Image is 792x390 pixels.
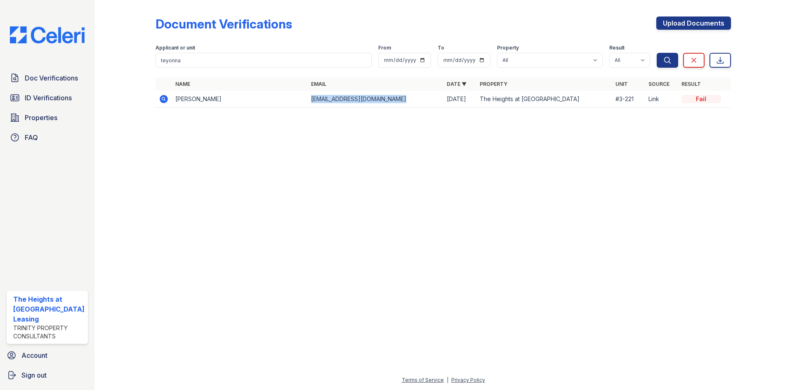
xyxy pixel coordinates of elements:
[609,45,625,51] label: Result
[25,132,38,142] span: FAQ
[13,324,85,340] div: Trinity Property Consultants
[308,91,443,108] td: [EMAIL_ADDRESS][DOMAIN_NAME]
[156,17,292,31] div: Document Verifications
[3,367,91,383] a: Sign out
[175,81,190,87] a: Name
[612,91,645,108] td: #3-221
[7,109,88,126] a: Properties
[156,45,195,51] label: Applicant or unit
[681,95,721,103] div: Fail
[7,129,88,146] a: FAQ
[648,81,669,87] a: Source
[25,113,57,123] span: Properties
[25,73,78,83] span: Doc Verifications
[681,81,701,87] a: Result
[443,91,476,108] td: [DATE]
[656,17,731,30] a: Upload Documents
[447,377,448,383] div: |
[172,91,308,108] td: [PERSON_NAME]
[497,45,519,51] label: Property
[311,81,326,87] a: Email
[615,81,628,87] a: Unit
[480,81,507,87] a: Property
[3,26,91,43] img: CE_Logo_Blue-a8612792a0a2168367f1c8372b55b34899dd931a85d93a1a3d3e32e68fde9ad4.png
[156,53,372,68] input: Search by name, email, or unit number
[7,90,88,106] a: ID Verifications
[21,370,47,380] span: Sign out
[476,91,612,108] td: The Heights at [GEOGRAPHIC_DATA]
[447,81,467,87] a: Date ▼
[25,93,72,103] span: ID Verifications
[21,350,47,360] span: Account
[438,45,444,51] label: To
[402,377,444,383] a: Terms of Service
[7,70,88,86] a: Doc Verifications
[645,91,678,108] td: Link
[3,347,91,364] a: Account
[378,45,391,51] label: From
[13,294,85,324] div: The Heights at [GEOGRAPHIC_DATA] Leasing
[451,377,485,383] a: Privacy Policy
